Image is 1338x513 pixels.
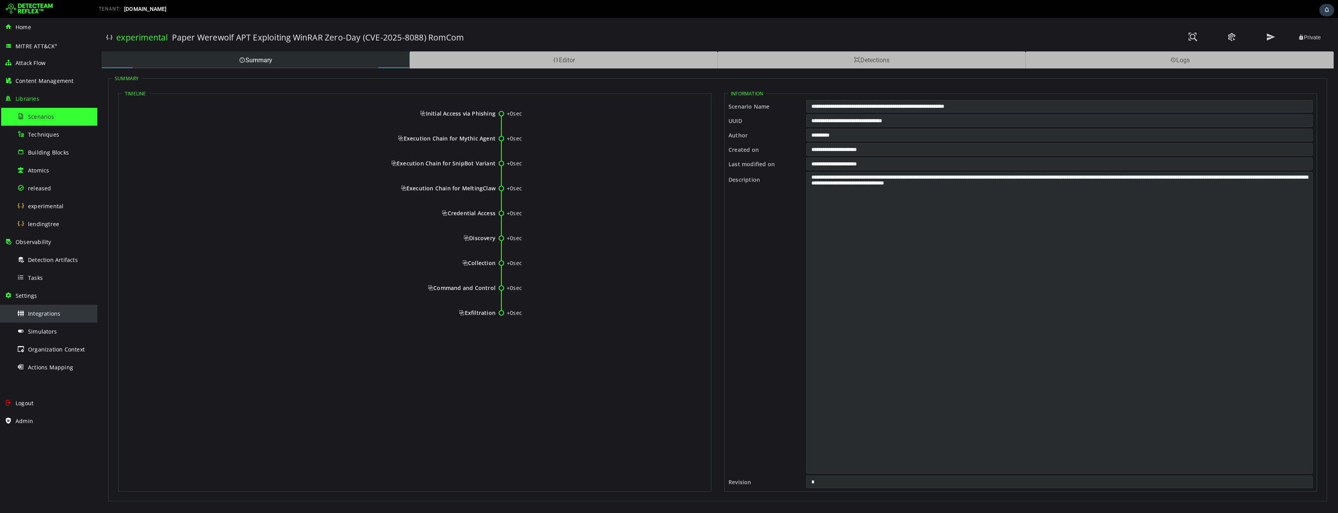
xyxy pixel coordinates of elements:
div: Logs [928,33,1236,51]
img: Detecteam logo [6,3,53,15]
legend: Summary [14,57,44,64]
span: TENANT: [99,6,121,12]
span: Detection Artifacts [28,256,78,264]
div: Editor [312,33,620,51]
span: Scenarios [28,113,54,120]
span: Exfiltration [362,291,398,299]
button: Private [1193,15,1232,25]
span: Tasks [28,274,43,281]
legend: Information [630,72,669,79]
div: +0sec [410,167,606,174]
span: Discovery [366,216,398,224]
span: Techniques [28,131,59,138]
label: Revision [631,458,709,471]
label: Created on [631,125,709,138]
span: Organization Context [28,346,85,353]
span: Simulators [28,328,57,335]
div: +0sec [410,92,606,100]
label: Scenario Name [631,82,709,95]
span: Private [1201,16,1224,23]
span: released [28,184,51,192]
span: Actions Mapping [28,364,73,371]
span: Execution Chain for Mythic Agent [301,117,398,124]
span: experimental [28,202,63,210]
div: +0sec [410,191,606,199]
span: Admin [16,417,33,425]
label: Description [631,154,709,165]
div: +0sec [410,216,606,224]
span: Command and Control [331,266,398,274]
span: lendingtree [28,220,59,228]
span: MITRE ATT&CK [16,42,58,50]
label: Last modified on [631,140,709,153]
span: Settings [16,292,37,299]
span: Logout [16,399,33,407]
span: Collection [365,241,398,249]
span: Attack Flow [16,59,46,67]
div: +0sec [410,266,606,274]
span: Integrations [28,310,60,317]
div: +0sec [410,142,606,149]
div: Summary [4,33,312,51]
span: Execution Chain for MeltingClaw [304,167,398,174]
sup: ® [55,43,57,47]
legend: Timeline [25,72,52,79]
div: +0sec [410,117,606,125]
span: Credential Access [345,191,398,199]
span: Observability [16,238,51,246]
div: +0sec [410,291,606,299]
span: Building Blocks [28,149,69,156]
span: Content Management [16,77,74,84]
div: Task Notifications [1319,4,1334,16]
span: Home [16,23,31,31]
span: [DOMAIN_NAME] [124,6,167,12]
label: Author [631,111,709,124]
span: Execution Chain for SnipBot Variant [294,142,398,149]
span: Libraries [16,95,39,102]
h3: Paper Werewolf APT Exploiting WinRAR Zero-Day (CVE-2025-8088) RomCom [75,14,367,25]
span: Atomics [28,167,49,174]
h3: experimental [19,14,70,25]
label: UUID [631,97,709,109]
div: +0sec [410,241,606,249]
span: Initial Access via Phishing [323,92,398,99]
div: Detections [620,33,928,51]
